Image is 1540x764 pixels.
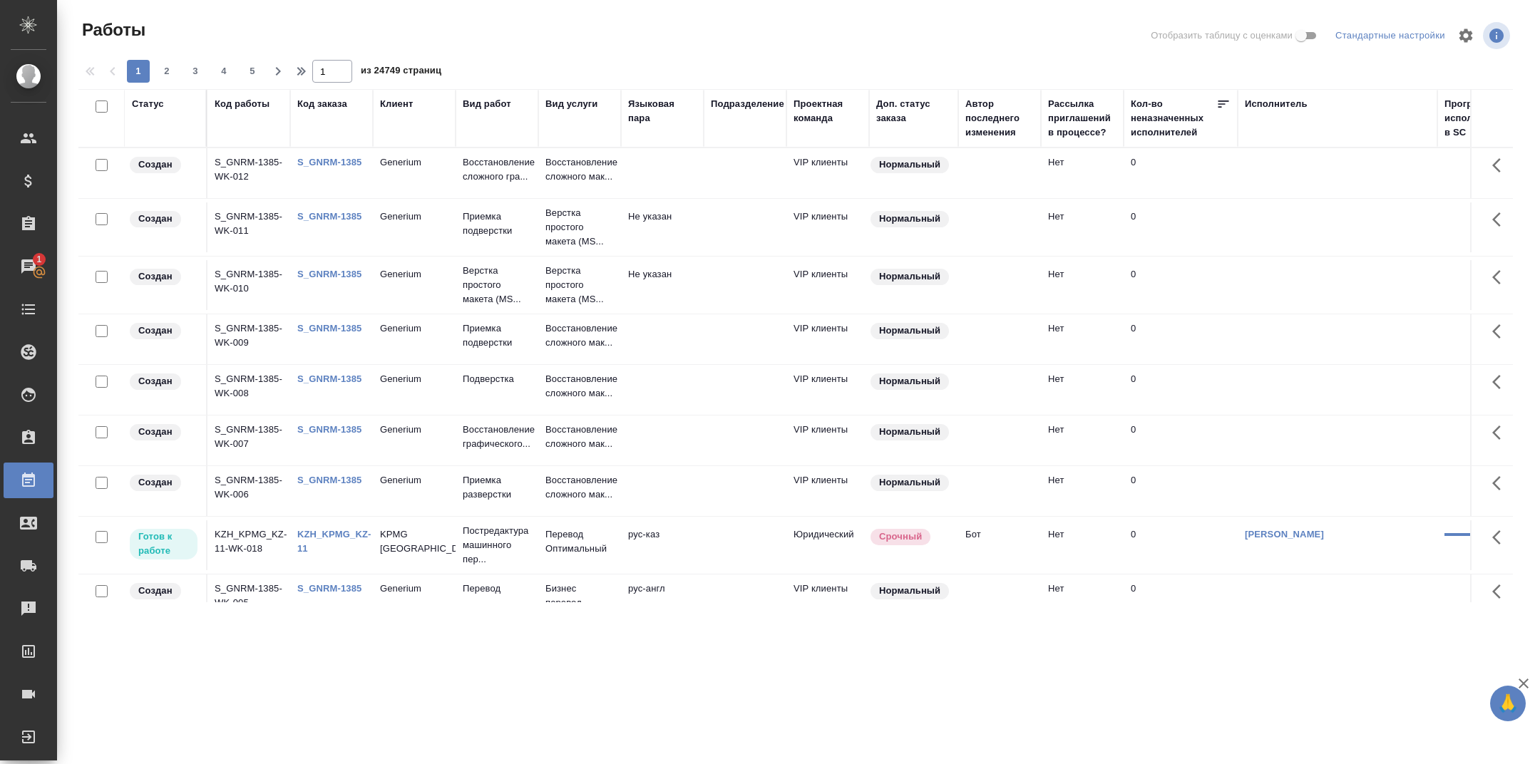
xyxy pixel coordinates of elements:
p: Generium [380,321,448,336]
div: Заказ еще не согласован с клиентом, искать исполнителей рано [128,473,199,492]
button: 2 [155,60,178,83]
div: Кол-во неназначенных исполнителей [1131,97,1216,140]
td: VIP клиенты [786,466,869,516]
button: Здесь прячутся важные кнопки [1484,260,1518,294]
div: Заказ еще не согласован с клиентом, искать исполнителей рано [128,582,199,601]
div: Вид услуги [545,97,598,111]
td: 0 [1124,466,1238,516]
td: Нет [1041,466,1124,516]
p: Generium [380,423,448,437]
div: Подразделение [711,97,784,111]
td: VIP клиенты [786,574,869,624]
p: Создан [138,324,173,338]
div: Автор последнего изменения [965,97,1034,140]
p: Создан [138,269,173,284]
div: Заказ еще не согласован с клиентом, искать исполнителей рано [128,321,199,341]
p: Generium [380,267,448,282]
div: Статус [132,97,164,111]
td: VIP клиенты [786,365,869,415]
td: 0 [1124,202,1238,252]
td: VIP клиенты [786,148,869,198]
span: 5 [241,64,264,78]
a: KZH_KPMG_KZ-11 [297,529,371,554]
p: Приемка разверстки [463,473,531,502]
p: Нормальный [879,324,940,338]
td: Не указан [621,202,704,252]
button: Здесь прячутся важные кнопки [1484,415,1518,450]
div: split button [1332,25,1449,47]
p: Восстановление сложного мак... [545,423,614,451]
button: Здесь прячутся важные кнопки [1484,314,1518,349]
div: Заказ еще не согласован с клиентом, искать исполнителей рано [128,267,199,286]
td: S_GNRM-1385-WK-011 [207,202,290,252]
button: Здесь прячутся важные кнопки [1484,466,1518,500]
div: Код заказа [297,97,347,111]
td: VIP клиенты [786,314,869,364]
p: Создан [138,158,173,172]
a: S_GNRM-1385 [297,373,361,384]
td: S_GNRM-1385-WK-008 [207,365,290,415]
td: VIP клиенты [786,202,869,252]
p: Приемка подверстки [463,210,531,238]
td: Нет [1041,365,1124,415]
a: S_GNRM-1385 [297,424,361,435]
button: 4 [212,60,235,83]
div: Прогресс исполнителя в SC [1444,97,1509,140]
div: Код работы [215,97,269,111]
p: Перевод Оптимальный [545,527,614,556]
p: Подверстка [463,372,531,386]
p: Создан [138,212,173,226]
button: 3 [184,60,207,83]
div: Доп. статус заказа [876,97,951,125]
a: S_GNRM-1385 [297,211,361,222]
td: S_GNRM-1385-WK-006 [207,466,290,516]
a: S_GNRM-1385 [297,583,361,594]
p: Восстановление сложного мак... [545,473,614,502]
a: S_GNRM-1385 [297,269,361,279]
p: Нормальный [879,212,940,226]
p: Восстановление сложного мак... [545,155,614,184]
td: Бот [958,520,1041,570]
p: Generium [380,155,448,170]
a: [PERSON_NAME] [1245,529,1324,540]
p: Создан [138,374,173,388]
div: Заказ еще не согласован с клиентом, искать исполнителей рано [128,372,199,391]
p: Перевод [463,582,531,596]
td: 0 [1124,260,1238,310]
p: Создан [138,584,173,598]
td: Юридический [786,520,869,570]
p: Нормальный [879,584,940,598]
button: Здесь прячутся важные кнопки [1484,202,1518,237]
a: S_GNRM-1385 [297,157,361,167]
span: 2 [155,64,178,78]
td: VIP клиенты [786,260,869,310]
span: Посмотреть информацию [1483,22,1513,49]
td: S_GNRM-1385-WK-009 [207,314,290,364]
p: Приемка подверстки [463,321,531,350]
span: 3 [184,64,207,78]
td: 0 [1124,520,1238,570]
td: Нет [1041,415,1124,465]
td: VIP клиенты [786,415,869,465]
td: KZH_KPMG_KZ-11-WK-018 [207,520,290,570]
td: рус-англ [621,574,704,624]
span: из 24749 страниц [361,62,441,83]
td: S_GNRM-1385-WK-007 [207,415,290,465]
td: 0 [1124,365,1238,415]
button: Здесь прячутся важные кнопки [1484,365,1518,399]
td: 0 [1124,415,1238,465]
p: Восстановление графического... [463,423,531,451]
button: 5 [241,60,264,83]
div: Заказ еще не согласован с клиентом, искать исполнителей рано [128,423,199,442]
div: Клиент [380,97,413,111]
p: Бизнес перевод [545,582,614,610]
p: Нормальный [879,425,940,439]
td: 0 [1124,148,1238,198]
button: 🙏 [1490,686,1526,721]
a: 1 [4,249,53,284]
p: Восстановление сложного гра... [463,155,531,184]
p: Верстка простого макета (MS... [545,206,614,249]
td: 0 [1124,314,1238,364]
p: Создан [138,475,173,490]
p: Нормальный [879,374,940,388]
